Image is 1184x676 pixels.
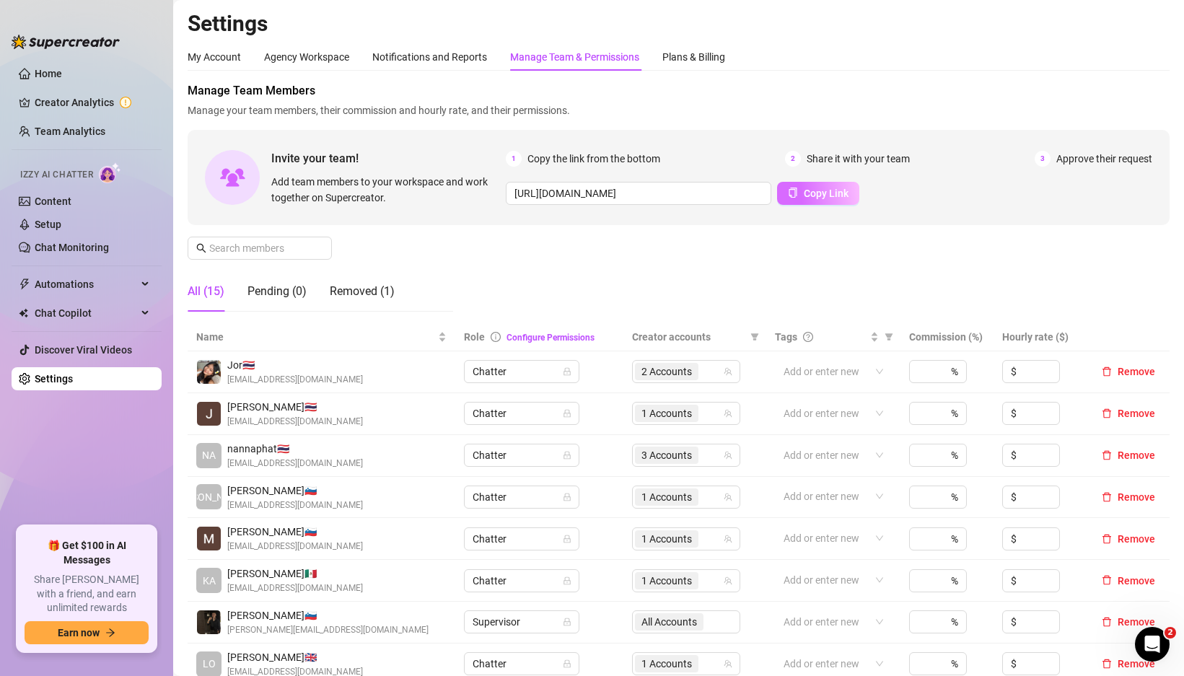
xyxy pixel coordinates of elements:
[1118,408,1155,419] span: Remove
[227,524,363,540] span: [PERSON_NAME] 🇸🇮
[724,576,732,585] span: team
[188,10,1170,38] h2: Settings
[227,540,363,553] span: [EMAIL_ADDRESS][DOMAIN_NAME]
[188,323,455,351] th: Name
[25,573,149,615] span: Share [PERSON_NAME] with a friend, and earn unlimited rewards
[724,659,732,668] span: team
[35,273,137,296] span: Automations
[35,219,61,230] a: Setup
[641,405,692,421] span: 1 Accounts
[1096,488,1161,506] button: Remove
[724,535,732,543] span: team
[35,242,109,253] a: Chat Monitoring
[188,82,1170,100] span: Manage Team Members
[35,126,105,137] a: Team Analytics
[1102,492,1112,502] span: delete
[197,527,221,550] img: Maša Kapl
[635,488,698,506] span: 1 Accounts
[202,447,216,463] span: NA
[994,323,1087,351] th: Hourly rate ($)
[196,329,435,345] span: Name
[35,344,132,356] a: Discover Viral Videos
[563,618,571,626] span: lock
[35,68,62,79] a: Home
[473,486,571,508] span: Chatter
[99,162,121,183] img: AI Chatter
[641,489,692,505] span: 1 Accounts
[1118,575,1155,587] span: Remove
[563,367,571,376] span: lock
[563,576,571,585] span: lock
[1102,659,1112,669] span: delete
[788,188,798,198] span: copy
[170,489,247,505] span: [PERSON_NAME]
[264,49,349,65] div: Agency Workspace
[188,49,241,65] div: My Account
[197,610,221,634] img: Aleksander Ovčar
[197,360,221,384] img: Jor
[12,35,120,49] img: logo-BBDzfeDw.svg
[507,333,595,343] a: Configure Permissions
[1118,658,1155,670] span: Remove
[635,447,698,464] span: 3 Accounts
[563,409,571,418] span: lock
[247,283,307,300] div: Pending (0)
[227,457,363,470] span: [EMAIL_ADDRESS][DOMAIN_NAME]
[227,483,363,499] span: [PERSON_NAME] 🇸🇮
[724,367,732,376] span: team
[227,415,363,429] span: [EMAIL_ADDRESS][DOMAIN_NAME]
[473,611,571,633] span: Supervisor
[227,499,363,512] span: [EMAIL_ADDRESS][DOMAIN_NAME]
[35,196,71,207] a: Content
[724,493,732,501] span: team
[807,151,910,167] span: Share it with your team
[1096,530,1161,548] button: Remove
[227,357,363,373] span: Jor 🇹🇭
[1102,617,1112,627] span: delete
[1056,151,1152,167] span: Approve their request
[641,531,692,547] span: 1 Accounts
[227,607,429,623] span: [PERSON_NAME] 🇸🇮
[1096,655,1161,672] button: Remove
[473,444,571,466] span: Chatter
[641,364,692,379] span: 2 Accounts
[724,451,732,460] span: team
[527,151,660,167] span: Copy the link from the bottom
[1118,449,1155,461] span: Remove
[19,308,28,318] img: Chat Copilot
[227,623,429,637] span: [PERSON_NAME][EMAIL_ADDRESS][DOMAIN_NAME]
[750,333,759,341] span: filter
[563,451,571,460] span: lock
[1118,533,1155,545] span: Remove
[1096,447,1161,464] button: Remove
[1096,572,1161,589] button: Remove
[203,573,216,589] span: KA
[227,373,363,387] span: [EMAIL_ADDRESS][DOMAIN_NAME]
[227,399,363,415] span: [PERSON_NAME] 🇹🇭
[35,373,73,385] a: Settings
[1102,534,1112,544] span: delete
[563,659,571,668] span: lock
[197,402,221,426] img: James Darbyshire
[188,283,224,300] div: All (15)
[1118,616,1155,628] span: Remove
[1096,613,1161,631] button: Remove
[775,329,797,345] span: Tags
[882,326,896,348] span: filter
[473,528,571,550] span: Chatter
[747,326,762,348] span: filter
[1102,408,1112,418] span: delete
[635,363,698,380] span: 2 Accounts
[25,539,149,567] span: 🎁 Get $100 in AI Messages
[330,283,395,300] div: Removed (1)
[662,49,725,65] div: Plans & Billing
[35,91,150,114] a: Creator Analytics exclamation-circle
[641,447,692,463] span: 3 Accounts
[1102,575,1112,585] span: delete
[785,151,801,167] span: 2
[473,361,571,382] span: Chatter
[803,332,813,342] span: question-circle
[105,628,115,638] span: arrow-right
[1118,366,1155,377] span: Remove
[635,530,698,548] span: 1 Accounts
